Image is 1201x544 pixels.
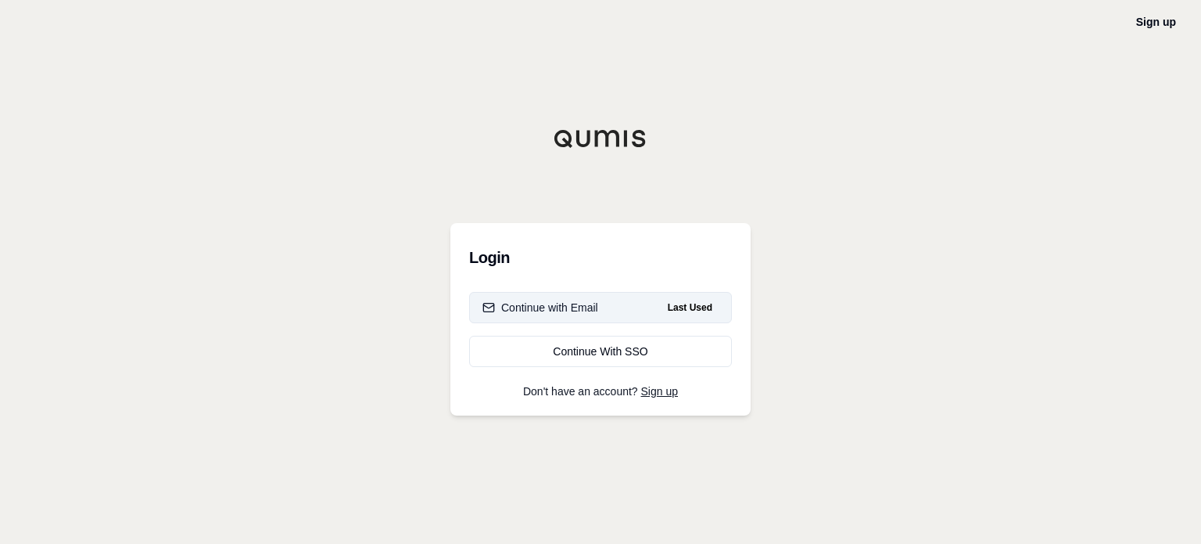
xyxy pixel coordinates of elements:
[469,386,732,397] p: Don't have an account?
[482,344,719,359] div: Continue With SSO
[469,242,732,273] h3: Login
[661,298,719,317] span: Last Used
[469,336,732,367] a: Continue With SSO
[554,129,647,148] img: Qumis
[469,292,732,323] button: Continue with EmailLast Used
[1136,16,1176,28] a: Sign up
[482,300,598,315] div: Continue with Email
[641,385,678,398] a: Sign up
